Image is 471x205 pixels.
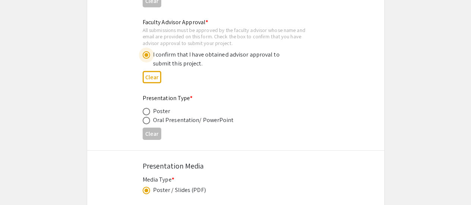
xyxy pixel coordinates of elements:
iframe: Chat [6,172,32,199]
div: All submissions must be approved by the faculty advisor whose name and email are provided on this... [143,27,317,47]
div: Poster [153,107,171,116]
button: Clear [143,128,161,140]
div: Poster / Slides (PDF) [153,186,206,195]
div: Oral Presentation/ PowerPoint [153,116,234,125]
mat-label: Faculty Advisor Approval [143,18,209,26]
mat-label: Media Type [143,176,174,183]
div: Presentation Media [143,160,329,172]
div: I confirm that I have obtained advisor approval to submit this project. [153,50,283,68]
mat-label: Presentation Type [143,94,193,102]
button: Clear [143,71,161,83]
